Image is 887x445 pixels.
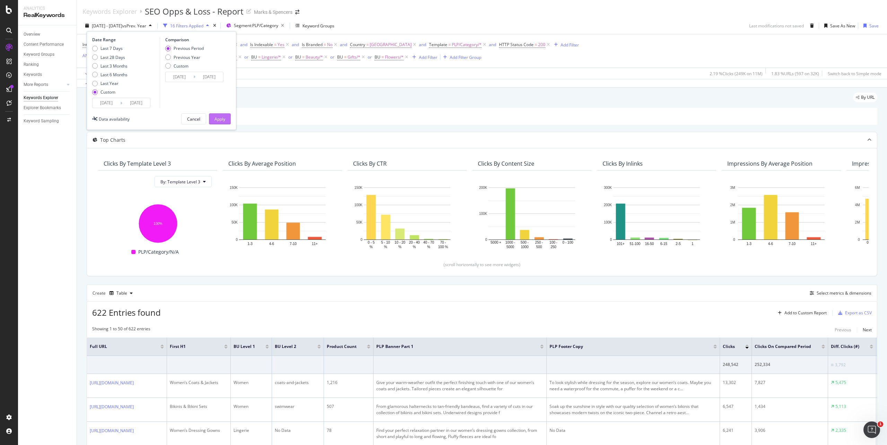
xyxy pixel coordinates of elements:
[93,288,135,299] div: Create
[489,42,496,47] div: and
[82,8,137,15] a: Keywords Explorer
[258,54,261,60] span: =
[100,80,118,86] div: Last Year
[302,54,305,60] span: =
[452,40,482,50] span: PLP/Category/*
[368,54,372,60] button: or
[755,403,825,410] div: 1,434
[630,242,641,245] text: 51-100
[845,310,872,316] div: Export as CSV
[450,54,481,60] div: Add Filter Group
[603,184,711,250] svg: A chart.
[234,403,269,410] div: Women
[831,364,834,366] img: Equal
[337,54,343,60] span: BU
[376,403,544,416] div: From glamorous halternecks to tan-friendly bandeaus, find a variety of cuts in our collection of ...
[275,379,321,386] div: coats-and-jackets
[234,343,255,350] span: BU Level 1
[90,379,134,386] a: [URL][DOMAIN_NAME]
[604,186,612,190] text: 300K
[312,242,318,245] text: 11+
[24,61,39,68] div: Ranking
[170,23,203,29] div: 16 Filters Applied
[419,41,426,48] button: and
[538,40,545,50] span: 200
[368,241,375,244] text: 0 - 5
[811,242,817,245] text: 11+
[830,23,855,29] div: Save As New
[869,23,879,29] div: Save
[107,288,135,299] button: Table
[92,54,128,60] div: Last 28 Days
[327,40,333,50] span: No
[92,80,128,86] div: Last Year
[244,54,248,60] button: or
[356,220,362,224] text: 50K
[727,160,813,167] div: Impressions By Average Position
[489,41,496,48] button: and
[24,117,72,125] a: Keyword Sampling
[100,137,125,143] div: Top Charts
[170,379,228,386] div: Women’s Coats & Jackets
[104,160,171,167] div: Clicks By Template Level 3
[212,22,218,29] div: times
[692,242,694,245] text: 1
[82,53,91,59] div: AND
[867,241,873,244] text: 0 - 5
[727,184,835,250] div: A chart.
[90,343,150,350] span: Full URL
[604,203,612,207] text: 200K
[398,245,402,248] text: %
[92,63,128,69] div: Last 3 Months
[24,61,72,68] a: Ranking
[604,220,612,224] text: 100K
[370,40,412,50] span: [GEOGRAPHIC_DATA]
[603,160,643,167] div: Clicks By Inlinks
[24,11,71,19] div: RealKeywords
[562,241,573,244] text: 0 - 100
[835,326,851,334] button: Previous
[275,343,307,350] span: BU Level 2
[90,427,134,434] a: [URL][DOMAIN_NAME]
[376,379,544,392] div: Give your warm-weather outfit the perfect finishing touch with one of our women’s coats and jacke...
[660,242,667,245] text: 6-15
[92,72,128,78] div: Last 6 Months
[755,361,825,368] div: 252,334
[330,54,334,60] div: or
[855,203,860,207] text: 4M
[723,343,735,350] span: Clicks
[858,238,860,242] text: 0
[234,23,278,28] span: Segment: PLP/Category
[275,427,321,434] div: No Data
[92,23,122,29] span: [DATE] - [DATE]
[278,40,284,50] span: Yes
[610,238,612,242] text: 0
[413,245,416,248] text: %
[288,54,292,60] div: or
[550,343,703,350] span: PLP Footer copy
[410,53,437,61] button: Add Filter
[438,245,448,248] text: 100 %
[104,201,212,244] svg: A chart.
[429,42,447,47] span: Template
[24,71,72,78] a: Keywords
[234,379,269,386] div: Women
[828,71,881,77] div: Switch back to Simple mode
[166,72,193,82] input: Start Date
[878,421,883,427] span: 1
[835,427,846,434] div: 2,335
[479,186,488,190] text: 200K
[771,71,819,77] div: 1.83 % URLs ( 597 on 32K )
[100,45,123,51] div: Last 7 Days
[749,23,804,29] div: Last modifications not saved
[230,186,238,190] text: 150K
[478,160,534,167] div: Clicks By Content Size
[825,68,881,79] button: Switch back to Simple mode
[831,343,859,350] span: Diff. Clicks (#)
[550,403,717,416] div: Soak up the sunshine in style with our quality selection of women’s bikinis that showcases modern...
[92,37,158,43] div: Date Range
[817,290,871,296] div: Select metrics & dimensions
[535,241,543,244] text: 250 -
